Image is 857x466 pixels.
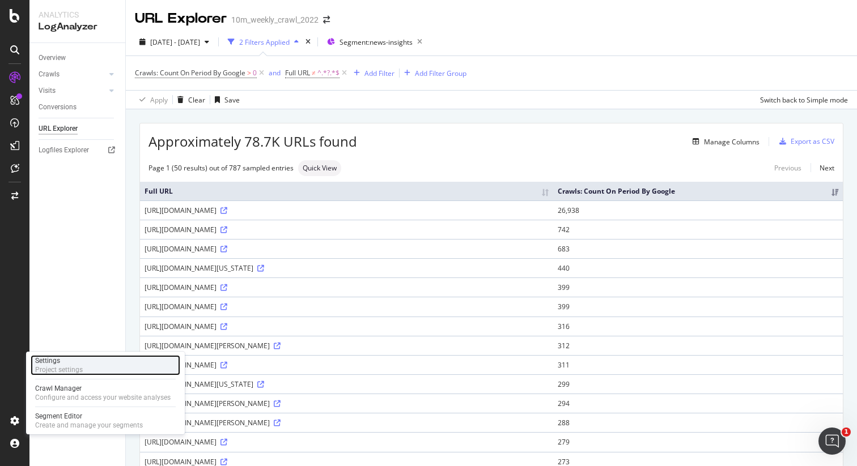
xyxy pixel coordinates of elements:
[39,20,116,33] div: LogAnalyzer
[32,18,56,27] div: v 4.0.25
[145,322,549,331] div: [URL][DOMAIN_NAME]
[29,29,125,39] div: Domain: [DOMAIN_NAME]
[231,14,319,25] div: 10m_weekly_crawl_2022
[35,393,171,402] div: Configure and access your website analyses
[135,9,227,28] div: URL Explorer
[340,37,413,47] span: Segment: news-insights
[18,29,27,39] img: website_grey.svg
[553,413,843,432] td: 288
[39,85,56,97] div: Visits
[150,37,200,47] span: [DATE] - [DATE]
[145,206,549,215] div: [URL][DOMAIN_NAME]
[145,418,549,427] div: [URL][DOMAIN_NAME][PERSON_NAME]
[45,67,101,74] div: Domain Overview
[145,360,549,370] div: [URL][DOMAIN_NAME]
[553,317,843,336] td: 316
[553,182,843,200] th: Crawls: Count On Period By Google: activate to sort column ascending
[39,101,77,113] div: Conversions
[553,432,843,451] td: 279
[760,95,848,105] div: Switch back to Simple mode
[145,399,549,408] div: [URL][DOMAIN_NAME][PERSON_NAME]
[553,374,843,394] td: 299
[149,132,357,151] span: Approximately 78.7K URLs found
[35,365,83,374] div: Project settings
[135,33,214,51] button: [DATE] - [DATE]
[39,123,117,135] a: URL Explorer
[364,69,394,78] div: Add Filter
[31,355,180,375] a: SettingsProject settings
[35,421,143,430] div: Create and manage your segments
[323,16,330,24] div: arrow-right-arrow-left
[775,132,834,151] button: Export as CSV
[145,225,549,234] div: [URL][DOMAIN_NAME]
[149,163,294,173] div: Page 1 (50 results) out of 787 sampled entries
[269,67,281,78] button: and
[553,258,843,277] td: 440
[415,69,466,78] div: Add Filter Group
[553,200,843,220] td: 26,938
[145,263,549,273] div: [URL][DOMAIN_NAME][US_STATE]
[39,9,116,20] div: Analytics
[312,68,316,78] span: ≠
[553,239,843,258] td: 683
[842,427,851,437] span: 1
[135,91,168,109] button: Apply
[349,66,394,80] button: Add Filter
[818,427,846,455] iframe: Intercom live chat
[224,95,240,105] div: Save
[145,379,549,389] div: [URL][DOMAIN_NAME][US_STATE]
[247,68,251,78] span: >
[135,68,245,78] span: Crawls: Count On Period By Google
[145,283,549,292] div: [URL][DOMAIN_NAME]
[323,33,427,51] button: Segment:news-insights
[688,135,760,148] button: Manage Columns
[39,144,89,156] div: Logfiles Explorer
[39,52,117,64] a: Overview
[253,65,257,81] span: 0
[35,356,83,365] div: Settings
[553,336,843,355] td: 312
[140,182,553,200] th: Full URL: activate to sort column ascending
[553,297,843,316] td: 399
[39,69,106,80] a: Crawls
[127,67,187,74] div: Keywords by Traffic
[210,91,240,109] button: Save
[39,144,117,156] a: Logfiles Explorer
[18,18,27,27] img: logo_orange.svg
[553,220,843,239] td: 742
[298,160,341,176] div: neutral label
[303,165,337,172] span: Quick View
[188,95,205,105] div: Clear
[553,394,843,413] td: 294
[756,91,848,109] button: Switch back to Simple mode
[145,244,549,254] div: [URL][DOMAIN_NAME]
[791,136,834,146] div: Export as CSV
[31,383,180,403] a: Crawl ManagerConfigure and access your website analyses
[400,66,466,80] button: Add Filter Group
[553,355,843,374] td: 311
[239,37,290,47] div: 2 Filters Applied
[39,101,117,113] a: Conversions
[145,302,549,311] div: [URL][DOMAIN_NAME]
[39,69,60,80] div: Crawls
[173,91,205,109] button: Clear
[39,85,106,97] a: Visits
[145,437,549,447] div: [URL][DOMAIN_NAME]
[33,66,42,75] img: tab_domain_overview_orange.svg
[811,160,834,176] a: Next
[145,341,549,350] div: [URL][DOMAIN_NAME][PERSON_NAME]
[35,412,143,421] div: Segment Editor
[704,137,760,147] div: Manage Columns
[269,68,281,78] div: and
[553,277,843,297] td: 399
[31,411,180,431] a: Segment EditorCreate and manage your segments
[285,68,310,78] span: Full URL
[223,33,303,51] button: 2 Filters Applied
[150,95,168,105] div: Apply
[39,52,66,64] div: Overview
[39,123,78,135] div: URL Explorer
[303,36,313,48] div: times
[114,66,124,75] img: tab_keywords_by_traffic_grey.svg
[35,384,171,393] div: Crawl Manager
